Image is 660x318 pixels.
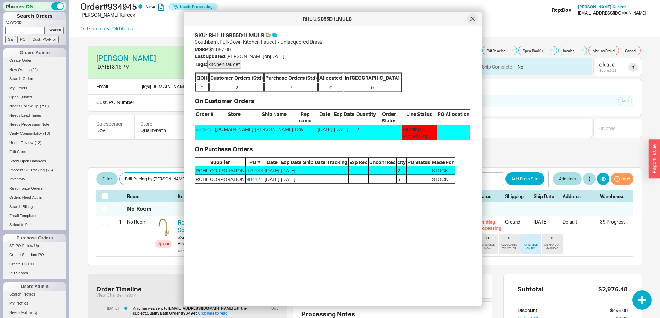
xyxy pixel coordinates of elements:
div: [DATE] [102,306,119,311]
div: Pending Processing [477,219,502,234]
div: 1 [113,216,122,228]
span: Exp Date [333,110,355,125]
div: Discount [518,307,553,314]
div: Rep: Dov [552,7,571,13]
h3: On Purchase Orders [195,146,470,152]
a: Inventory [3,175,66,183]
a: Needs Follow Up [3,309,66,316]
span: MSRP: [195,46,209,52]
span: [DATE] [317,125,333,140]
div: 0 [486,236,489,240]
span: Exp Rec [349,158,368,166]
div: [DATE] [534,219,560,234]
span: [DATE] [280,175,302,183]
span: ( 18 ) [43,131,50,135]
a: Email Templates [3,212,66,219]
span: Needs Follow Up [9,104,38,108]
a: Needs Follow Up(790) [3,102,66,110]
input: SE [5,36,16,43]
div: [PERSON_NAME] Kureck [80,11,332,18]
span: Line Status [402,110,437,125]
div: - $496.08 [608,307,628,314]
div: Order Timeline [96,285,142,293]
button: Cancel [621,46,641,55]
div: Processing Notes [301,310,484,318]
input: Note [462,97,583,106]
span: Process SE Tracking [9,168,45,172]
span: Add Item [559,175,576,183]
input: Search [46,27,64,34]
span: Date [317,110,333,125]
span: Dov [294,125,317,140]
span: Qty [397,158,406,166]
div: Ground [505,219,531,234]
a: My Orders [3,84,66,92]
div: 0 [551,236,553,240]
span: Made For [431,158,455,166]
span: [DATE] [264,175,280,183]
span: Mark as Fraud [593,48,615,53]
span: Order Status [377,110,402,125]
div: Room [127,193,152,199]
span: PO Status [407,158,431,166]
a: Create Standard PO [3,251,66,258]
span: Tags: [195,61,207,67]
span: ROHL CORPORATION [195,166,245,175]
span: ( 790 ) [40,104,49,108]
div: Warehouse [600,193,628,199]
span: Invoice [563,48,575,53]
span: ROHL CORPORATION [195,175,245,183]
div: $2,700.54 [172,54,238,62]
a: Rohl [PERSON_NAME] & [PERSON_NAME] Southbank Pull Down Kitchen Faucet [178,219,285,234]
span: Ship Date [302,158,326,166]
span: Tracking [326,158,348,166]
a: My Profiles [3,300,66,307]
span: Needs Follow Up [9,310,38,315]
span: Ship Name [254,110,294,125]
span: [PERSON_NAME] Kureck [578,4,627,9]
button: View Change History [96,293,136,298]
input: PO [17,36,28,43]
span: Rep name [294,110,317,125]
span: Edit Pricing by [PERSON_NAME] [125,175,186,183]
div: AVAILABLE ON PO [522,243,540,251]
div: Balance $220.14 [172,63,238,70]
div: An Email was sent to with the subject: [133,306,248,316]
a: Verify Compatibility(18) [3,130,66,137]
span: 0 [195,83,209,92]
div: Email [96,83,108,90]
a: Search Billing [3,203,66,210]
a: [PERSON_NAME] Kureck [578,4,627,9]
span: Needs Processing [180,2,213,11]
a: Create Order [3,57,66,64]
a: Old summary [80,25,109,32]
span: STOCK [431,166,455,175]
div: Address [563,193,597,199]
span: [DATE] [333,125,355,140]
div: Shipping [505,193,531,199]
span: Store [214,110,254,125]
div: Finish : Unlacquered Brass [178,240,287,247]
div: Sku: [178,234,186,240]
a: Create DS PO [3,261,66,268]
span: 0 [344,83,401,92]
div: 5 [529,236,532,240]
span: [DOMAIN_NAME] [214,125,254,140]
h1: Search Orders [3,12,66,20]
div: Users Admin [3,282,66,291]
div: Orders Admin [3,48,66,57]
span: Add [621,98,629,104]
div: RHL U.SB55D1LMULB [209,31,264,39]
div: Cust. PO Number [88,95,247,112]
h1: Order # 934945 [80,2,332,11]
span: Pending Processing [402,125,437,140]
span: 0 [318,83,343,92]
span: Under Review [9,140,33,145]
div: $2,976.48 [598,285,628,293]
div: 0 Note s [599,125,615,132]
div: Salesperson [96,120,126,127]
span: Unconf Rec [369,158,396,166]
div: Returns [379,125,589,132]
b: [EMAIL_ADDRESS][DOMAIN_NAME] [168,306,234,311]
div: ON HAND AT MANUFAC [543,243,561,251]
